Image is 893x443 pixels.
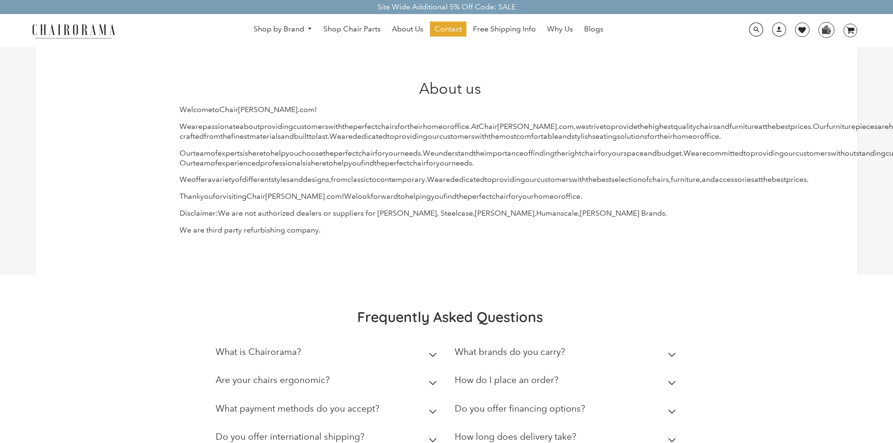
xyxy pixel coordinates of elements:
span: office [561,192,580,201]
span: team [193,149,210,158]
span: furniture [826,122,855,131]
span: furniture [671,175,700,184]
span: help [333,158,348,167]
span: customers [537,175,572,184]
span: to [309,132,316,141]
span: the [457,192,467,201]
span: or [443,122,450,131]
span: passionate [203,122,240,131]
span: from [331,175,347,184]
h1: About us [180,80,720,98]
span: for [509,192,518,201]
span: to [743,149,750,158]
span: providing [394,132,428,141]
span: perfect [334,149,358,158]
span: of [210,149,218,158]
span: is [306,158,311,167]
span: . [811,122,813,131]
span: dedicated [353,132,387,141]
h2: What brands do you carry? [455,346,565,357]
span: . [421,149,423,158]
span: the [761,175,772,184]
span: are [341,132,353,141]
span: the [374,158,385,167]
span: at [754,175,761,184]
span: for [426,158,436,167]
span: of [210,158,218,167]
span: chair [581,149,598,158]
span: com [327,192,342,201]
span: to [604,122,611,131]
span: about [240,122,260,131]
span: our [784,149,795,158]
span: Our [180,158,193,167]
span: you [431,192,443,201]
span: right [565,149,581,158]
span: helping [405,192,431,201]
span: . [719,132,721,141]
h2: How long does delivery take? [455,431,576,442]
span: from [204,132,220,141]
span: you [200,192,213,201]
span: We [180,175,191,184]
span: Welcome [180,105,212,114]
span: find [443,192,457,201]
span: com [559,122,574,131]
span: find [361,158,374,167]
span: to [398,192,405,201]
span: . [298,105,300,114]
h2: What payment methods do you accept? [216,403,379,414]
span: your [608,149,623,158]
span: to [387,132,394,141]
span: here [311,158,326,167]
span: We [344,192,356,201]
span: understand [435,149,473,158]
span: the [220,132,231,141]
span: to [326,158,333,167]
span: to [212,105,219,114]
span: Free Shipping Info [473,24,536,34]
span: customers [293,122,328,131]
span: of [235,175,242,184]
span: the [488,132,499,141]
span: Contact [435,24,462,34]
span: are [878,122,889,131]
span: prices [786,175,807,184]
span: most [499,132,516,141]
h2: How do I place an order? [455,375,558,385]
span: . [472,158,474,167]
span: you [285,149,298,158]
span: provide [611,122,638,131]
span: the [638,122,648,131]
span: of [642,175,649,184]
span: the [323,149,334,158]
span: and [281,132,294,141]
span: customers [795,149,831,158]
a: Shop by Brand [249,22,317,37]
a: Shop Chair Parts [319,22,385,37]
span: , [329,175,331,184]
span: prices [790,122,811,131]
img: chairorama [27,23,120,39]
span: , [700,175,702,184]
span: . [682,149,683,158]
span: furniture [729,122,758,131]
span: . [807,175,809,184]
span: [PERSON_NAME] [497,122,557,131]
span: Disclaimer:We are not authorized dealers or suppliers for [PERSON_NAME], Steelcase,[PERSON_NAME],... [180,209,667,218]
span: office [700,132,719,141]
span: contemporary [376,175,425,184]
span: experts [218,149,243,158]
img: WhatsApp_Image_2024-07-12_at_16.23.01.webp [819,23,833,37]
span: . [557,122,559,131]
span: to [485,175,492,184]
span: visiting [223,192,247,201]
span: home [534,192,554,201]
span: and [702,175,715,184]
span: customers [439,132,474,141]
span: different [242,175,271,184]
span: built [294,132,309,141]
span: for [213,192,223,201]
span: your [436,158,451,167]
span: with [831,149,845,158]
